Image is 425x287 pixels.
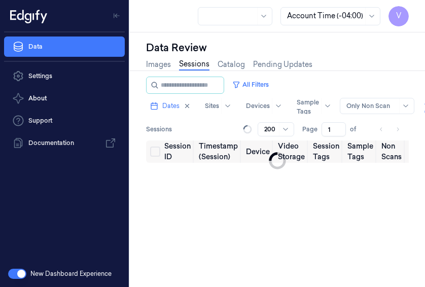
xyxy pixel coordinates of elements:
a: Catalog [218,59,245,70]
button: Select all [150,147,160,157]
a: Documentation [4,133,125,153]
button: All Filters [228,77,273,93]
th: Session Tags [309,140,343,163]
div: Data Review [146,41,409,55]
a: Support [4,111,125,131]
th: Session ID [160,140,195,163]
a: Pending Updates [253,59,312,70]
th: Sample Tags [343,140,377,163]
nav: pagination [374,122,405,136]
div: Sample Tags [297,98,319,116]
button: Toggle Navigation [109,8,125,24]
th: Timestamp (Session) [195,140,242,163]
a: Sessions [179,59,209,70]
th: Non Scans [377,140,406,163]
th: Device [242,140,274,163]
a: Settings [4,66,125,86]
a: Data [4,37,125,57]
a: Images [146,59,171,70]
th: Video Storage [274,140,309,163]
button: Dates [146,98,195,114]
span: of [350,125,366,134]
button: V [388,6,409,26]
span: Sessions [146,125,172,134]
button: About [4,88,125,109]
span: Page [302,125,317,134]
span: Dates [162,101,180,111]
